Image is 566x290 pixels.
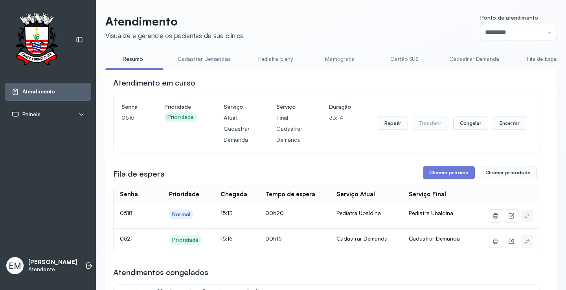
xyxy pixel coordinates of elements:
p: 0515 [121,112,138,123]
h3: Fila de espera [113,168,165,179]
p: Atendimento [105,14,244,28]
div: Serviço Final [409,191,446,198]
h4: Prioridade [164,101,197,112]
div: Visualize e gerencie os pacientes da sua clínica [105,31,244,40]
h3: Atendimento em curso [113,77,195,88]
span: Cadastrar Demanda [409,235,460,242]
span: 15:16 [221,235,233,242]
div: Prioridade [167,114,194,120]
button: Congelar [453,117,488,130]
a: Resumo [105,53,160,66]
a: Atendimento [11,88,85,96]
button: Encerrar [493,117,526,130]
p: 33:14 [329,112,351,123]
div: Chegada [221,191,247,198]
a: Mamografia [312,53,368,66]
div: Senha [120,191,138,198]
span: Ponto de atendimento [480,14,538,21]
button: Chamar próximo [423,166,475,179]
span: Atendimento [22,88,55,95]
div: Tempo de espera [265,191,315,198]
h4: Duração [329,101,351,112]
span: 0521 [120,235,132,242]
p: Cadastrar Demanda [276,123,302,145]
button: Chamar prioridade [479,166,537,179]
span: Painéis [22,111,40,118]
div: Prioridade [169,191,199,198]
a: Cadastrar Demanda [441,53,507,66]
div: Pediatra Ubaldina [336,210,396,217]
span: 15:13 [221,210,233,216]
span: Pediatra Ubaldina [409,210,453,216]
a: Pediatra Eleny [248,53,303,66]
a: Cadastrar Demandas [170,53,239,66]
div: Serviço Atual [336,191,375,198]
p: Cadastrar Demanda [224,123,250,145]
div: Normal [172,211,190,218]
button: Transferir [413,117,448,130]
h4: Serviço Atual [224,101,250,123]
span: 0518 [120,210,132,216]
h4: Senha [121,101,138,112]
a: Cartão SUS [377,53,432,66]
img: Logotipo do estabelecimento [8,13,65,67]
button: Repetir [378,117,408,130]
h3: Atendimentos congelados [113,267,208,278]
div: Cadastrar Demanda [336,235,396,242]
span: 00h20 [265,210,284,216]
div: Prioridade [172,237,198,243]
h4: Serviço Final [276,101,302,123]
p: Atendente [28,266,77,273]
span: 00h16 [265,235,282,242]
p: [PERSON_NAME] [28,259,77,266]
